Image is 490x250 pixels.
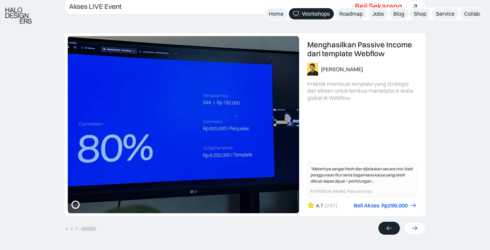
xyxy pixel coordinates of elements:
[69,2,121,11] div: Akses LIVE Event
[464,10,480,17] div: Collab
[75,228,78,230] button: Go to slide 3
[372,10,384,17] div: Jobs
[65,225,98,231] ul: Select a slide to show
[339,10,363,17] div: Roadmap
[289,8,334,19] a: Workshops
[355,2,402,11] div: Beli Sekarang
[393,10,404,17] div: Blog
[354,202,379,209] div: Beli Akses
[81,227,96,231] button: Go to slide 4
[432,8,459,19] a: Service
[414,10,426,17] div: Shop
[325,202,337,209] div: (297)
[269,10,283,17] div: Home
[265,8,288,19] a: Home
[368,8,388,19] a: Jobs
[460,8,484,19] a: Collab
[410,8,430,19] a: Shop
[335,8,367,19] a: Roadmap
[381,202,408,209] div: Rp299.000
[389,8,408,19] a: Blog
[66,228,68,230] button: Go to slide 1
[302,10,330,17] div: Workshops
[65,33,425,216] div: 4 of 4
[316,202,323,209] div: 4.7
[354,202,417,209] a: Beli AksesRp299.000
[70,228,73,230] button: Go to slide 2
[436,10,455,17] div: Service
